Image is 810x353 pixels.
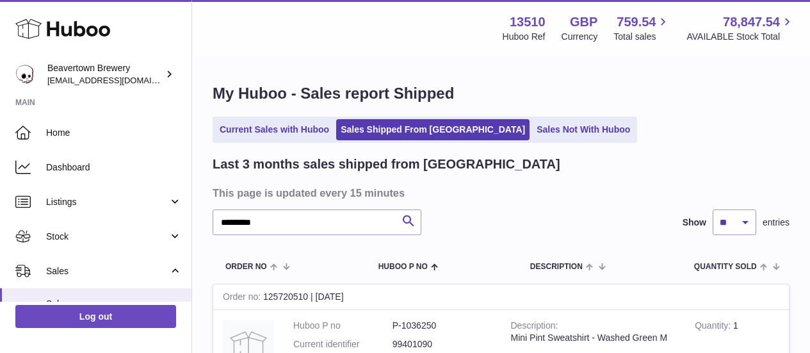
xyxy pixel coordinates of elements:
span: Sales [46,298,182,310]
span: Stock [46,231,168,243]
dd: 99401090 [393,338,492,350]
span: Order No [225,263,267,271]
a: Current Sales with Huboo [215,119,334,140]
strong: Quantity [695,320,733,334]
strong: 13510 [510,13,546,31]
a: 78,847.54 AVAILABLE Stock Total [686,13,795,43]
span: Total sales [613,31,670,43]
span: [EMAIL_ADDRESS][DOMAIN_NAME] [47,75,188,85]
label: Show [683,217,706,229]
div: Beavertown Brewery [47,62,163,86]
div: Mini Pint Sweatshirt - Washed Green M [511,332,676,344]
strong: Order no [223,291,263,305]
dt: Huboo P no [293,320,393,332]
strong: GBP [570,13,597,31]
h2: Last 3 months sales shipped from [GEOGRAPHIC_DATA] [213,156,560,173]
h1: My Huboo - Sales report Shipped [213,83,790,104]
span: Sales [46,265,168,277]
a: Sales Shipped From [GEOGRAPHIC_DATA] [336,119,530,140]
span: entries [763,217,790,229]
span: Listings [46,196,168,208]
a: 759.54 Total sales [613,13,670,43]
span: 759.54 [617,13,656,31]
span: Huboo P no [378,263,428,271]
span: Quantity Sold [694,263,757,271]
span: Home [46,127,182,139]
h3: This page is updated every 15 minutes [213,186,786,200]
span: AVAILABLE Stock Total [686,31,795,43]
img: internalAdmin-13510@internal.huboo.com [15,65,35,84]
span: Description [530,263,583,271]
a: Log out [15,305,176,328]
a: Sales Not With Huboo [532,119,635,140]
dt: Current identifier [293,338,393,350]
dd: P-1036250 [393,320,492,332]
span: Dashboard [46,161,182,174]
div: Huboo Ref [503,31,546,43]
div: Currency [562,31,598,43]
span: 78,847.54 [723,13,780,31]
div: 125720510 | [DATE] [213,284,789,310]
strong: Description [511,320,558,334]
